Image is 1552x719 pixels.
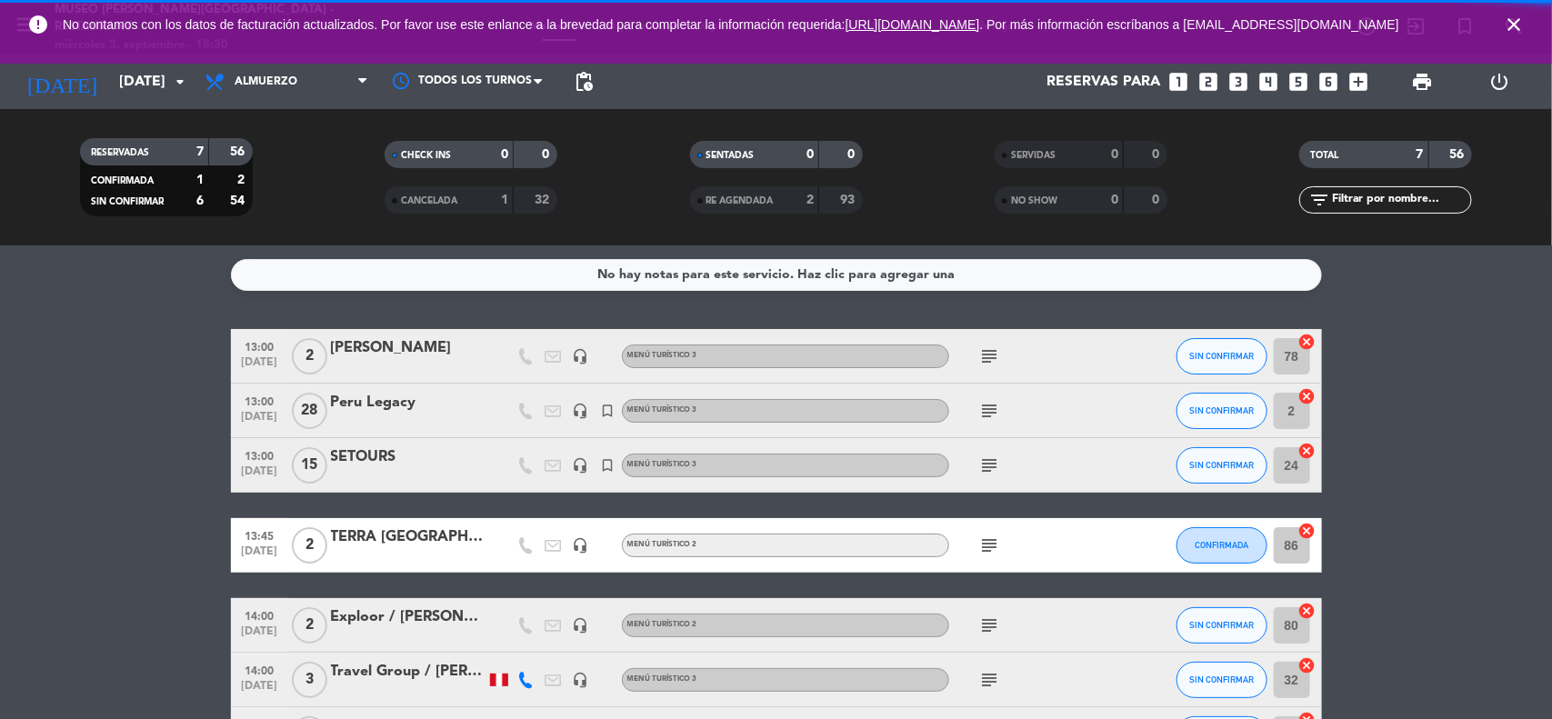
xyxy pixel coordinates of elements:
[237,524,283,545] span: 13:45
[1298,522,1317,540] i: cancel
[1189,460,1254,470] span: SIN CONFIRMAR
[1488,71,1510,93] i: power_settings_new
[237,604,283,625] span: 14:00
[1189,351,1254,361] span: SIN CONFIRMAR
[573,71,595,93] span: pending_actions
[401,196,457,205] span: CANCELADA
[979,534,1001,556] i: subject
[1152,148,1163,161] strong: 0
[627,675,697,683] span: Menú turístico 3
[573,403,589,419] i: headset_mic
[237,390,283,411] span: 13:00
[91,197,164,206] span: SIN CONFIRMAR
[1257,70,1281,94] i: looks_4
[331,391,486,414] div: Peru Legacy
[1298,333,1317,351] i: cancel
[1011,196,1057,205] span: NO SHOW
[237,625,283,646] span: [DATE]
[1195,540,1248,550] span: CONFIRMADA
[237,659,283,680] span: 14:00
[1317,70,1341,94] i: looks_6
[331,605,486,629] div: Exploor / [PERSON_NAME]
[331,660,486,684] div: Travel Group / [PERSON_NAME] X 03
[806,194,814,206] strong: 2
[1177,662,1267,698] button: SIN CONFIRMAR
[627,541,697,548] span: Menú turístico 2
[627,352,697,359] span: Menú turístico 3
[979,400,1001,422] i: subject
[1177,607,1267,644] button: SIN CONFIRMAR
[27,14,49,35] i: error
[331,445,486,469] div: SETOURS
[237,680,283,701] span: [DATE]
[14,62,110,102] i: [DATE]
[235,75,297,88] span: Almuerzo
[600,457,616,474] i: turned_in_not
[597,265,955,285] div: No hay notas para este servicio. Haz clic para agregar una
[1177,527,1267,564] button: CONFIRMADA
[237,444,283,465] span: 13:00
[1011,151,1056,160] span: SERVIDAS
[847,148,858,161] strong: 0
[230,145,248,158] strong: 56
[706,151,755,160] span: SENTADAS
[237,174,248,186] strong: 2
[980,17,1399,32] a: . Por más información escríbanos a [EMAIL_ADDRESS][DOMAIN_NAME]
[292,662,327,698] span: 3
[237,356,283,377] span: [DATE]
[501,148,508,161] strong: 0
[1111,148,1118,161] strong: 0
[573,672,589,688] i: headset_mic
[1298,387,1317,405] i: cancel
[979,669,1001,691] i: subject
[627,406,697,414] span: Menú turístico 3
[196,195,204,207] strong: 6
[979,345,1001,367] i: subject
[331,336,486,360] div: [PERSON_NAME]
[501,194,508,206] strong: 1
[91,148,149,157] span: RESERVADAS
[63,17,1399,32] span: No contamos con los datos de facturación actualizados. Por favor use este enlance a la brevedad p...
[331,525,486,549] div: TERRA [GEOGRAPHIC_DATA]
[91,176,154,185] span: CONFIRMADA
[1330,190,1471,210] input: Filtrar por nombre...
[1177,447,1267,484] button: SIN CONFIRMAR
[1197,70,1221,94] i: looks_two
[237,335,283,356] span: 13:00
[979,454,1001,476] i: subject
[1227,70,1251,94] i: looks_3
[979,614,1001,636] i: subject
[292,393,327,429] span: 28
[1347,70,1371,94] i: add_box
[237,545,283,566] span: [DATE]
[237,465,283,486] span: [DATE]
[1111,194,1118,206] strong: 0
[1167,70,1191,94] i: looks_one
[806,148,814,161] strong: 0
[292,607,327,644] span: 2
[1189,620,1254,630] span: SIN CONFIRMAR
[1411,71,1433,93] span: print
[706,196,774,205] span: RE AGENDADA
[846,17,980,32] a: [URL][DOMAIN_NAME]
[1308,189,1330,211] i: filter_list
[401,151,451,160] span: CHECK INS
[1177,393,1267,429] button: SIN CONFIRMAR
[627,461,697,468] span: Menú turístico 3
[292,338,327,374] span: 2
[627,621,697,628] span: Menú turístico 2
[543,148,554,161] strong: 0
[573,457,589,474] i: headset_mic
[573,348,589,364] i: headset_mic
[536,194,554,206] strong: 32
[573,617,589,634] i: headset_mic
[1417,148,1424,161] strong: 7
[1503,14,1525,35] i: close
[1287,70,1311,94] i: looks_5
[600,403,616,419] i: turned_in_not
[1152,194,1163,206] strong: 0
[1298,656,1317,674] i: cancel
[1310,151,1338,160] span: TOTAL
[1298,602,1317,620] i: cancel
[292,527,327,564] span: 2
